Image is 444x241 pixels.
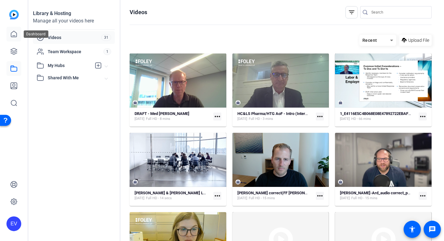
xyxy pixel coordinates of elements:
[316,192,324,200] mat-icon: more_horiz
[135,111,211,121] a: DRAFT - Med [PERSON_NAME][DATE]Full HD - 8 mins
[249,117,273,121] span: Full HD - 3 mins
[48,62,91,69] span: My Hubs
[351,117,371,121] span: HD - 66 mins
[48,75,105,81] span: Shared With Me
[340,111,416,121] a: 1_E4116E5C4B068E08E47892722EBAF2AC[DATE]HD - 66 mins
[33,17,115,25] div: Manage all your videos here
[135,191,236,195] strong: [PERSON_NAME] & [PERSON_NAME] LLP Simple (41846)
[362,38,377,43] span: Recent
[213,113,221,120] mat-icon: more_horiz
[237,191,314,201] a: [PERSON_NAME] correct(FF [PERSON_NAME])[DATE]Full HD - 15 mins
[48,49,103,55] span: Team Workspace
[237,117,247,121] span: [DATE]
[340,111,416,116] strong: 1_E4116E5C4B068E08E47892722EBAF2AC
[130,9,147,16] h1: Videos
[24,30,48,38] div: Dashboard
[316,113,324,120] mat-icon: more_horiz
[249,196,275,201] span: Full HD - 15 mins
[237,111,312,116] strong: HC&LS Pharma/HTG AoF - Intro (Internal)
[103,48,111,55] span: 1
[146,196,172,201] span: Full HD - 14 secs
[135,111,189,116] strong: DRAFT - Med [PERSON_NAME]
[33,59,115,72] mat-expansion-panel-header: My Hubs
[348,9,355,16] mat-icon: filter_list
[429,226,436,233] mat-icon: message
[419,192,427,200] mat-icon: more_horiz
[48,34,101,41] span: Videos
[340,117,350,121] span: [DATE]
[371,9,427,16] input: Search
[9,10,19,19] img: blue-gradient.svg
[6,216,21,231] div: EV
[135,196,144,201] span: [DATE]
[213,192,221,200] mat-icon: more_horiz
[409,226,416,233] mat-icon: accessibility
[146,117,170,121] span: Full HD - 8 mins
[340,191,423,195] strong: [PERSON_NAME]-Ard_audio correct_premier_F
[237,191,321,195] strong: [PERSON_NAME] correct(FF [PERSON_NAME])
[33,72,115,84] mat-expansion-panel-header: Shared With Me
[237,196,247,201] span: [DATE]
[408,37,429,44] span: Upload File
[351,196,377,201] span: Full HD - 15 mins
[33,10,115,17] div: Library & Hosting
[419,113,427,120] mat-icon: more_horiz
[340,196,350,201] span: [DATE]
[340,191,416,201] a: [PERSON_NAME]-Ard_audio correct_premier_F[DATE]Full HD - 15 mins
[135,191,211,201] a: [PERSON_NAME] & [PERSON_NAME] LLP Simple (41846)[DATE]Full HD - 14 secs
[135,117,144,121] span: [DATE]
[237,111,314,121] a: HC&LS Pharma/HTG AoF - Intro (Internal)[DATE]Full HD - 3 mins
[101,34,111,41] span: 31
[399,35,432,46] button: Upload File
